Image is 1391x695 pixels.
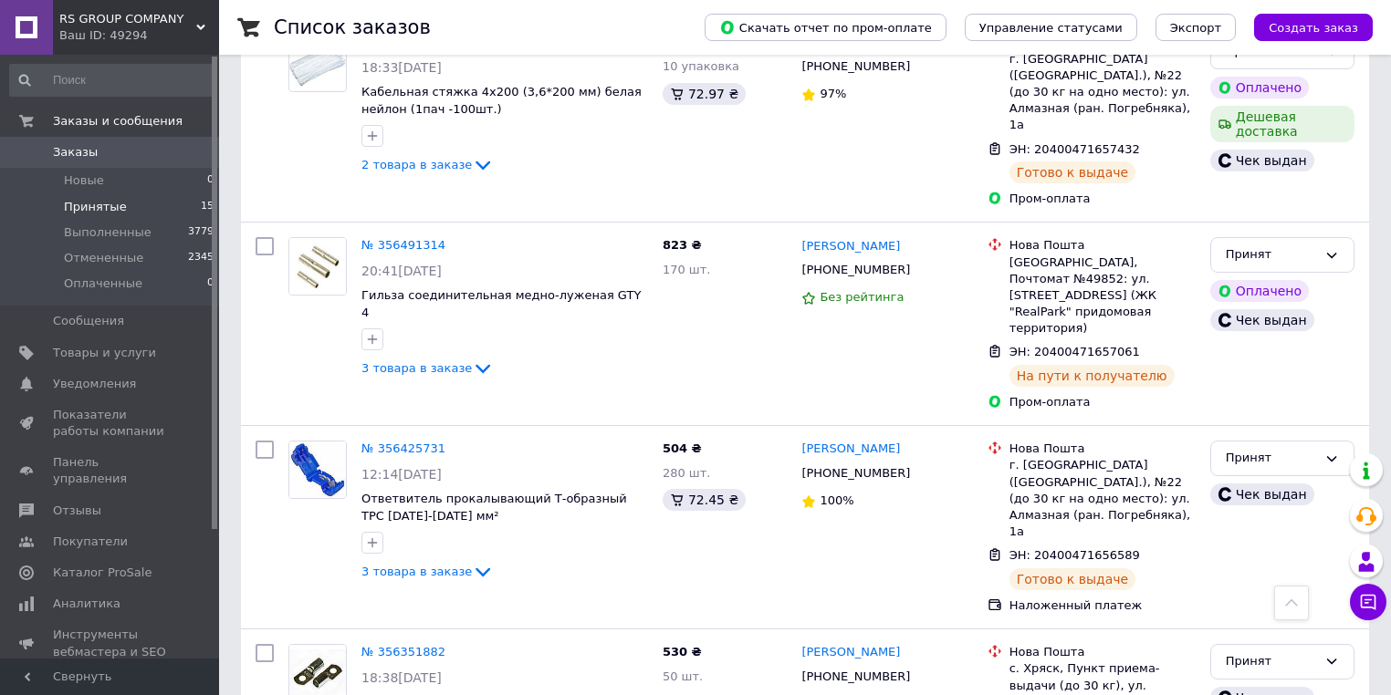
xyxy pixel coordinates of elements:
div: Чек выдан [1210,483,1314,505]
span: Отзывы [53,503,101,519]
div: Готово к выдаче [1009,568,1135,590]
a: Ответвитель прокалывающий Т-образный TРС [DATE]-[DATE] мм² [361,492,627,523]
span: Покупатели [53,534,128,550]
span: 18:38[DATE] [361,670,442,685]
span: ЭН: 20400471657061 [1009,345,1140,358]
div: [PHONE_NUMBER] [798,665,914,689]
span: Выполненные [64,224,152,241]
span: ЭН: 20400471656589 [1009,548,1140,562]
span: Аналитика [53,596,120,612]
div: Готово к выдаче [1009,161,1135,183]
a: [PERSON_NAME] [801,441,900,458]
span: 280 шт. [663,466,711,480]
span: Уведомления [53,376,136,392]
div: [PHONE_NUMBER] [798,258,914,282]
img: Фото товару [289,40,346,87]
span: Товары и услуги [53,345,156,361]
div: Нова Пошта [1009,237,1196,254]
span: Новые [64,172,104,189]
span: Панель управления [53,454,169,487]
span: 504 ₴ [663,441,702,455]
span: Принятые [64,199,127,215]
h1: Список заказов [274,16,431,38]
a: Создать заказ [1236,20,1373,34]
span: 530 ₴ [663,645,702,659]
span: ЭН: 20400471657432 [1009,142,1140,156]
img: Фото товару [289,441,346,498]
a: 3 товара в заказе [361,361,494,375]
div: Ваш ID: 49294 [59,27,219,44]
button: Экспорт [1156,14,1236,41]
div: Нова Пошта [1009,644,1196,660]
a: № 356425731 [361,441,445,455]
span: 0 [207,275,214,292]
a: 3 товара в заказе [361,565,494,578]
span: Заказы [53,144,98,161]
span: 823 ₴ [663,238,702,252]
span: 12:14[DATE] [361,467,442,482]
span: 3 товара в заказе [361,565,472,578]
span: Создать заказ [1269,21,1358,35]
a: № 356491314 [361,238,445,252]
span: Отмененные [64,250,143,266]
a: Кабельная стяжка 4х200 (3,6*200 мм) белая нейлон (1пач -100шт.) [361,85,642,116]
div: Чек выдан [1210,150,1314,171]
a: [PERSON_NAME] [801,644,900,661]
span: Сообщения [53,313,124,329]
span: 15 [201,199,214,215]
span: Экспорт [1170,21,1221,35]
span: Управление статусами [979,21,1123,35]
button: Скачать отчет по пром-оплате [705,14,947,41]
span: Показатели работы компании [53,407,169,440]
span: Оплаченные [64,275,142,292]
div: Оплачено [1210,280,1309,302]
a: Фото товару [288,34,347,92]
span: 2345 [188,250,214,266]
span: 2 товара в заказе [361,158,472,171]
button: Чат с покупателем [1350,584,1386,620]
div: Дешевая доставка [1210,106,1354,142]
div: Чек выдан [1210,309,1314,331]
span: 10 упаковка [663,59,739,73]
div: Наложенный платеж [1009,597,1196,614]
span: 97% [820,87,846,100]
span: 18:33[DATE] [361,60,442,75]
div: 72.97 ₴ [663,83,746,105]
span: 170 шт. [663,263,711,276]
a: Гильза соединительная медно-луженая GTY 4 [361,288,641,319]
a: 2 товара в заказе [361,158,494,171]
div: Пром-оплата [1009,394,1196,410]
button: Создать заказ [1254,14,1373,41]
div: [GEOGRAPHIC_DATA], Почтомат №49852: ул. [STREET_ADDRESS] (ЖК "RealPark" придомовая территория) [1009,254,1196,337]
span: RS GROUP COMPANY [59,11,196,27]
a: Фото товару [288,237,347,296]
a: [PERSON_NAME] [801,238,900,255]
span: 100% [820,493,853,507]
div: 72.45 ₴ [663,489,746,511]
span: Заказы и сообщения [53,113,183,130]
span: Каталог ProSale [53,565,152,581]
span: 20:41[DATE] [361,264,442,278]
div: Принят [1226,245,1317,265]
div: г. [GEOGRAPHIC_DATA] ([GEOGRAPHIC_DATA].), №22 (до 30 кг на одно место): ул. Алмазная (ран. Погре... [1009,457,1196,540]
span: Инструменты вебмастера и SEO [53,627,169,659]
a: № 356351882 [361,645,445,659]
div: Пром-оплата [1009,191,1196,207]
span: 0 [207,172,214,189]
div: [PHONE_NUMBER] [798,462,914,485]
span: 50 шт. [663,669,703,683]
div: Нова Пошта [1009,441,1196,457]
div: г. [GEOGRAPHIC_DATA] ([GEOGRAPHIC_DATA].), №22 (до 30 кг на одно место): ул. Алмазная (ран. Погре... [1009,51,1196,134]
input: Поиск [9,64,215,97]
div: Принят [1226,449,1317,468]
div: Принят [1226,652,1317,671]
div: [PHONE_NUMBER] [798,55,914,78]
button: Управление статусами [965,14,1137,41]
div: Оплачено [1210,77,1309,99]
span: 3 товара в заказе [361,361,472,375]
span: Без рейтинга [820,290,904,304]
span: 3779 [188,224,214,241]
